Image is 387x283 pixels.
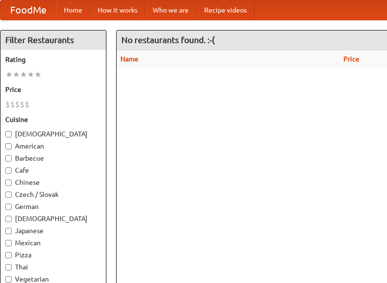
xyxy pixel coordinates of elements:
li: $ [25,99,30,110]
li: $ [10,99,15,110]
label: Cafe [5,165,101,175]
ng-pluralize: No restaurants found. :-( [121,35,215,45]
a: Name [120,55,138,63]
li: ★ [5,69,13,80]
label: Mexican [5,238,101,248]
a: Recipe videos [196,0,254,20]
li: ★ [27,69,34,80]
label: Czech / Slovak [5,190,101,199]
label: [DEMOGRAPHIC_DATA] [5,129,101,139]
h4: Filter Restaurants [0,30,106,50]
a: FoodMe [0,0,56,20]
li: $ [5,99,10,110]
label: [DEMOGRAPHIC_DATA] [5,214,101,223]
h5: Cuisine [5,115,101,124]
input: Chinese [5,179,12,186]
h5: Price [5,85,101,94]
li: ★ [13,69,20,80]
a: Price [343,55,359,63]
input: Pizza [5,252,12,258]
input: [DEMOGRAPHIC_DATA] [5,131,12,137]
li: $ [15,99,20,110]
label: Chinese [5,178,101,187]
li: ★ [20,69,27,80]
label: German [5,202,101,211]
input: Mexican [5,240,12,246]
input: American [5,143,12,149]
input: Thai [5,264,12,270]
label: Barbecue [5,153,101,163]
li: ★ [34,69,42,80]
input: Vegetarian [5,276,12,283]
h5: Rating [5,55,101,64]
input: Cafe [5,167,12,174]
a: Who we are [145,0,196,20]
label: American [5,141,101,151]
li: $ [20,99,25,110]
label: Pizza [5,250,101,260]
label: Thai [5,262,101,272]
a: How it works [90,0,145,20]
input: [DEMOGRAPHIC_DATA] [5,216,12,222]
a: Home [56,0,90,20]
label: Japanese [5,226,101,236]
input: German [5,204,12,210]
input: Japanese [5,228,12,234]
input: Barbecue [5,155,12,162]
input: Czech / Slovak [5,192,12,198]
